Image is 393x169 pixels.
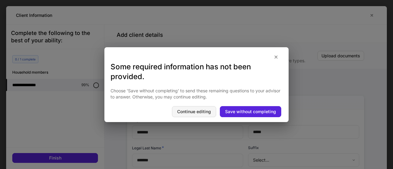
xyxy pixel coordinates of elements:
[111,88,282,100] p: Choose 'Save without completing' to send these remaining questions to your advisor to answer. Oth...
[177,109,211,114] div: Continue editing
[225,109,276,114] div: Save without completing
[172,106,216,117] button: Continue editing
[111,62,282,82] h3: Some required information has not been provided.
[220,106,281,117] button: Save without completing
